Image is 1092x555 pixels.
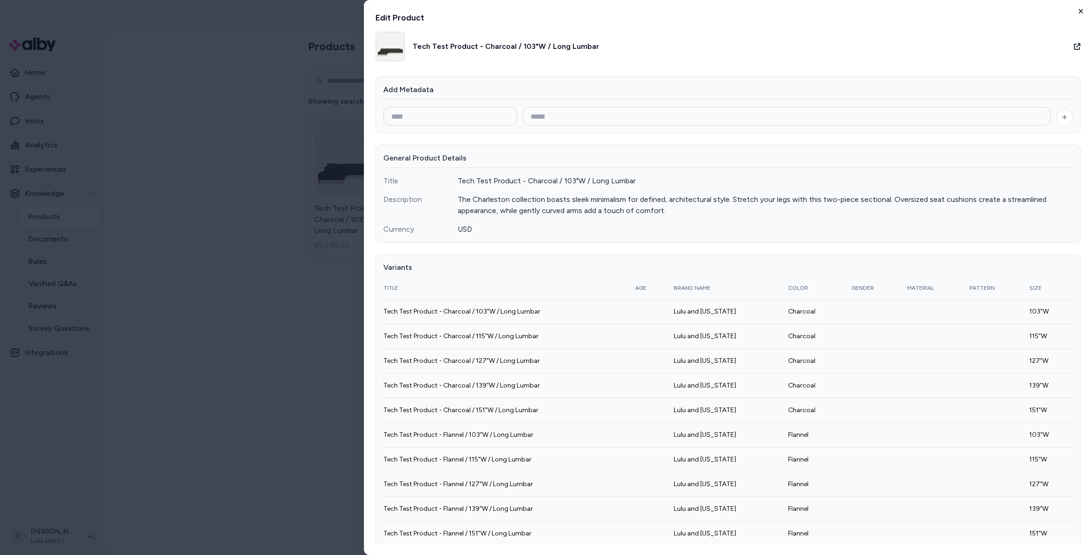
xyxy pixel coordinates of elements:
td: Charcoal [781,348,844,373]
td: Lulu and [US_STATE] [666,496,781,521]
th: Pattern [962,277,1022,299]
td: Tech Test Product - Charcoal / 139"W / Long Lumbar [383,373,628,398]
h3: Variants [383,262,1073,273]
td: Charcoal [781,373,844,398]
td: Flannel [781,521,844,546]
td: 139"W [1022,496,1073,521]
td: Tech Test Product - Charcoal / 127"W / Long Lumbar [383,348,628,373]
td: 127"W [1022,348,1073,373]
td: Tech Test Product - Flannel / 151"W / Long Lumbar [383,521,628,546]
th: Gender [844,277,900,299]
td: Tech Test Product - Flannel / 115"W / Long Lumbar [383,447,628,472]
td: Flannel [781,447,844,472]
th: Age [628,277,666,299]
td: Lulu and [US_STATE] [666,348,781,373]
td: Tech Test Product - Charcoal / 115"W / Long Lumbar [383,324,628,348]
td: Lulu and [US_STATE] [666,472,781,496]
td: Flannel [781,472,844,496]
td: Flannel [781,422,844,447]
h3: General Product Details [383,153,1073,164]
span: Tech Test Product - Charcoal / 103"W / Long Lumbar [413,41,599,52]
th: Size [1022,277,1073,299]
img: Tech Test Product - Charcoal / 103"W / Long Lumbar [376,33,404,60]
td: Charcoal [781,398,844,422]
td: Tech Test Product - Flannel / 127"W / Long Lumbar [383,472,628,496]
td: Tech Test Product - Charcoal / 103"W / Long Lumbar [383,299,628,324]
td: Lulu and [US_STATE] [666,299,781,324]
th: Material [900,277,962,299]
td: 115"W [1022,447,1073,472]
td: 103"W [1022,299,1073,324]
td: 151"W [1022,521,1073,546]
td: 127"W [1022,472,1073,496]
td: 115"W [1022,324,1073,348]
td: Lulu and [US_STATE] [666,324,781,348]
div: Tech Test Product - Charcoal / 103"W / Long Lumbar [458,175,1073,187]
td: Tech Test Product - Charcoal / 151"W / Long Lumbar [383,398,628,422]
td: Charcoal [781,299,844,324]
div: USD [458,224,1073,235]
td: Lulu and [US_STATE] [666,398,781,422]
td: Flannel [781,496,844,521]
td: Lulu and [US_STATE] [666,521,781,546]
td: 139"W [1022,373,1073,398]
div: Description [383,194,458,205]
td: 103"W [1022,422,1073,447]
div: The Charleston collection boasts sleek minimalism for defined, architectural style. Stretch your ... [458,194,1073,216]
td: 151"W [1022,398,1073,422]
td: Charcoal [781,324,844,348]
h3: Add Metadata [383,84,1073,95]
td: Tech Test Product - Flannel / 139"W / Long Lumbar [383,496,628,521]
td: Tech Test Product - Flannel / 103"W / Long Lumbar [383,422,628,447]
th: Color [781,277,844,299]
th: Brand Name [666,277,781,299]
h1: Edit Product [375,11,1081,24]
td: Lulu and [US_STATE] [666,373,781,398]
td: Lulu and [US_STATE] [666,447,781,472]
td: Lulu and [US_STATE] [666,422,781,447]
div: Title [383,175,458,187]
div: Currency [383,224,458,235]
th: Title [383,277,628,299]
